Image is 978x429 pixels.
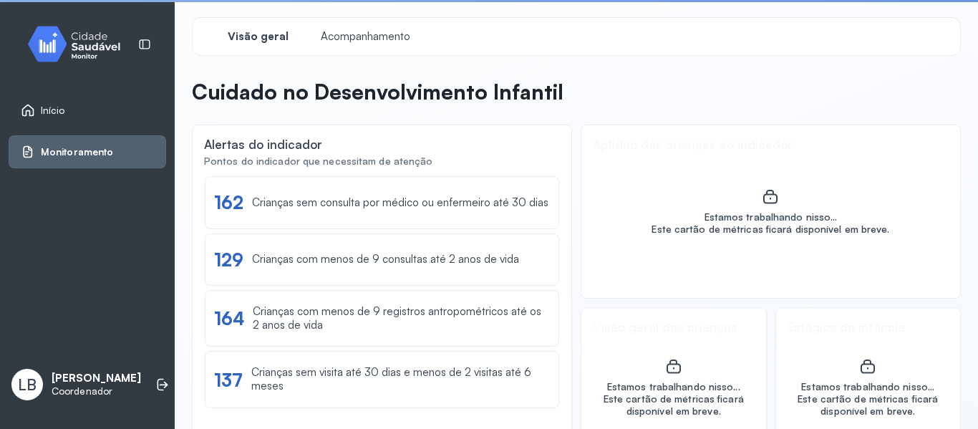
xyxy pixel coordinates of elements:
[41,105,65,117] span: Início
[652,223,889,236] div: Este cartão de métricas ficará disponível em breve.
[214,249,243,271] div: 129
[21,103,154,117] a: Início
[192,79,563,105] p: Cuidado no Desenvolvimento Infantil
[52,385,141,397] p: Coordenador
[253,305,550,332] div: Crianças com menos de 9 registros antropométricos até os 2 anos de vida
[590,393,757,418] div: Este cartão de métricas ficará disponível em breve.
[785,381,952,393] div: Estamos trabalhando nisso...
[252,253,519,266] div: Crianças com menos de 9 consultas até 2 anos de vida
[52,372,141,385] p: [PERSON_NAME]
[21,145,154,159] a: Monitoramento
[252,196,548,210] div: Crianças sem consulta por médico ou enfermeiro até 30 dias
[214,191,243,213] div: 162
[18,375,37,394] span: LB
[321,30,410,44] span: Acompanhamento
[228,30,289,44] span: Visão geral
[590,381,757,393] div: Estamos trabalhando nisso...
[204,155,560,168] div: Pontos do indicador que necessitam de atenção
[251,366,550,393] div: Crianças sem visita até 30 dias e menos de 2 visitas até 6 meses
[652,211,889,223] div: Estamos trabalhando nisso...
[214,307,244,329] div: 164
[214,369,243,391] div: 137
[15,23,144,65] img: monitor.svg
[41,146,113,158] span: Monitoramento
[204,137,322,152] div: Alertas do indicador
[785,393,952,418] div: Este cartão de métricas ficará disponível em breve.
